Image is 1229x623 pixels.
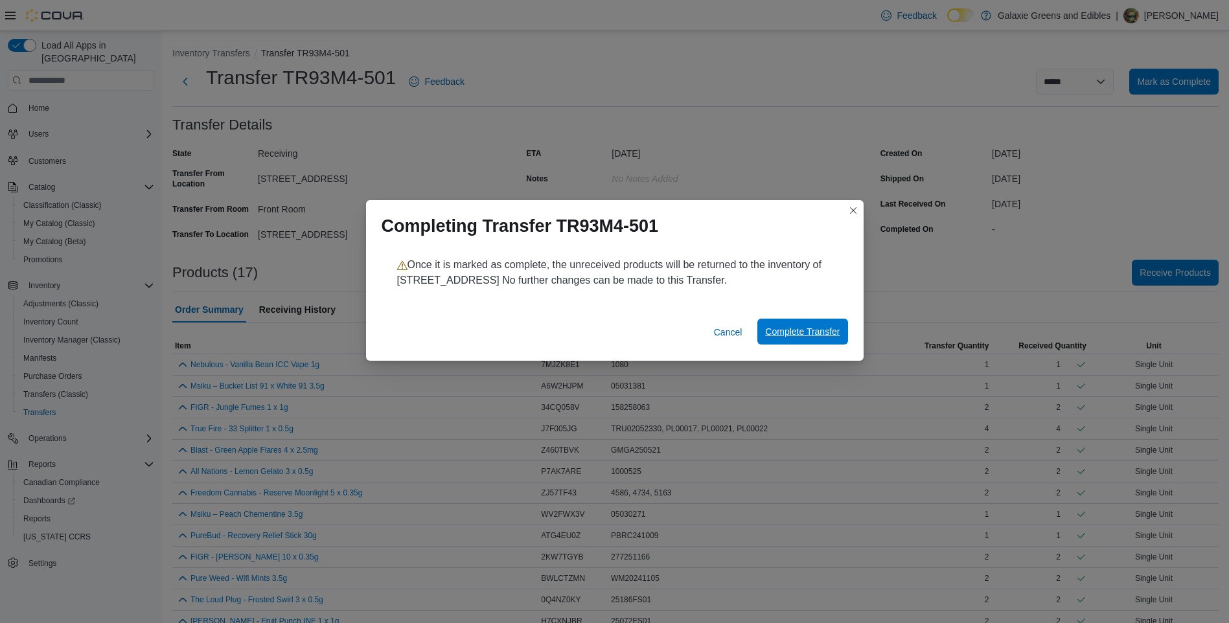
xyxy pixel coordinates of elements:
h1: Completing Transfer TR93M4-501 [382,216,659,236]
button: Complete Transfer [757,319,847,345]
p: Once it is marked as complete, the unreceived products will be returned to the inventory of [STRE... [397,257,833,288]
span: Cancel [714,326,742,339]
button: Cancel [709,319,748,345]
span: Complete Transfer [765,325,840,338]
button: Closes this modal window [845,203,861,218]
